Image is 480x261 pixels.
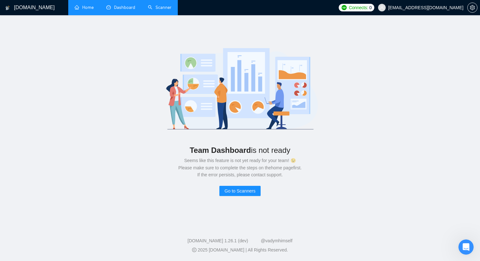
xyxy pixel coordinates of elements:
[148,5,171,10] a: searchScanner
[5,3,10,13] img: logo
[188,238,248,243] a: [DOMAIN_NAME] 1.26.1 (dev)
[192,248,197,252] span: copyright
[342,5,347,10] img: upwork-logo.png
[219,186,260,196] button: Go to Scanners
[190,146,251,154] b: Team Dashboard
[458,239,474,255] iframe: Intercom live chat
[467,5,477,10] a: setting
[468,5,477,10] span: setting
[5,247,475,253] div: 2025 [DOMAIN_NAME] | All Rights Reserved.
[369,4,372,11] span: 0
[467,3,477,13] button: setting
[20,157,460,178] div: Seems like this feature is not yet ready for your team! 😉 Please make sure to complete the steps ...
[20,143,460,157] div: is not ready
[224,187,255,194] span: Go to Scanners
[271,165,293,170] a: home page
[261,238,292,243] a: @vadymhimself
[349,4,368,11] span: Connects:
[75,5,94,10] a: homeHome
[380,5,384,10] span: user
[114,5,135,10] span: Dashboard
[150,41,330,136] img: logo
[106,5,111,10] span: dashboard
